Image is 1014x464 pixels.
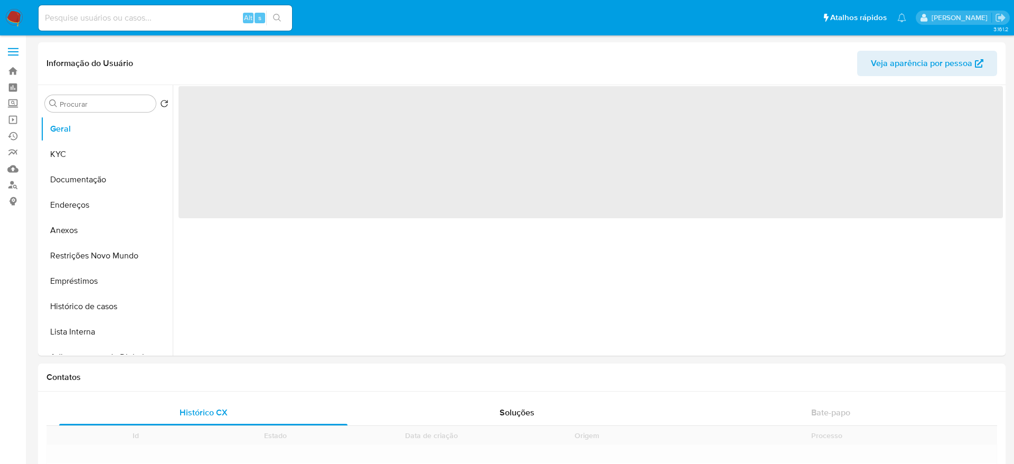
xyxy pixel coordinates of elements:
[41,319,173,345] button: Lista Interna
[41,268,173,294] button: Empréstimos
[49,99,58,108] button: Procurar
[41,218,173,243] button: Anexos
[871,51,972,76] span: Veja aparência por pessoa
[46,372,997,383] h1: Contatos
[266,11,288,25] button: search-icon
[41,116,173,142] button: Geral
[180,406,228,419] span: Histórico CX
[41,345,173,370] button: Adiantamentos de Dinheiro
[500,406,534,419] span: Soluções
[932,13,991,23] p: eduardo.dutra@mercadolivre.com
[39,11,292,25] input: Pesquise usuários ou casos...
[897,13,906,22] a: Notificações
[41,243,173,268] button: Restrições Novo Mundo
[258,13,261,23] span: s
[41,142,173,167] button: KYC
[46,58,133,69] h1: Informação do Usuário
[995,12,1006,23] a: Sair
[41,294,173,319] button: Histórico de casos
[857,51,997,76] button: Veja aparência por pessoa
[244,13,252,23] span: Alt
[41,167,173,192] button: Documentação
[41,192,173,218] button: Endereços
[60,99,152,109] input: Procurar
[179,86,1003,218] span: ‌
[160,99,168,111] button: Retornar ao pedido padrão
[830,12,887,23] span: Atalhos rápidos
[811,406,850,419] span: Bate-papo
